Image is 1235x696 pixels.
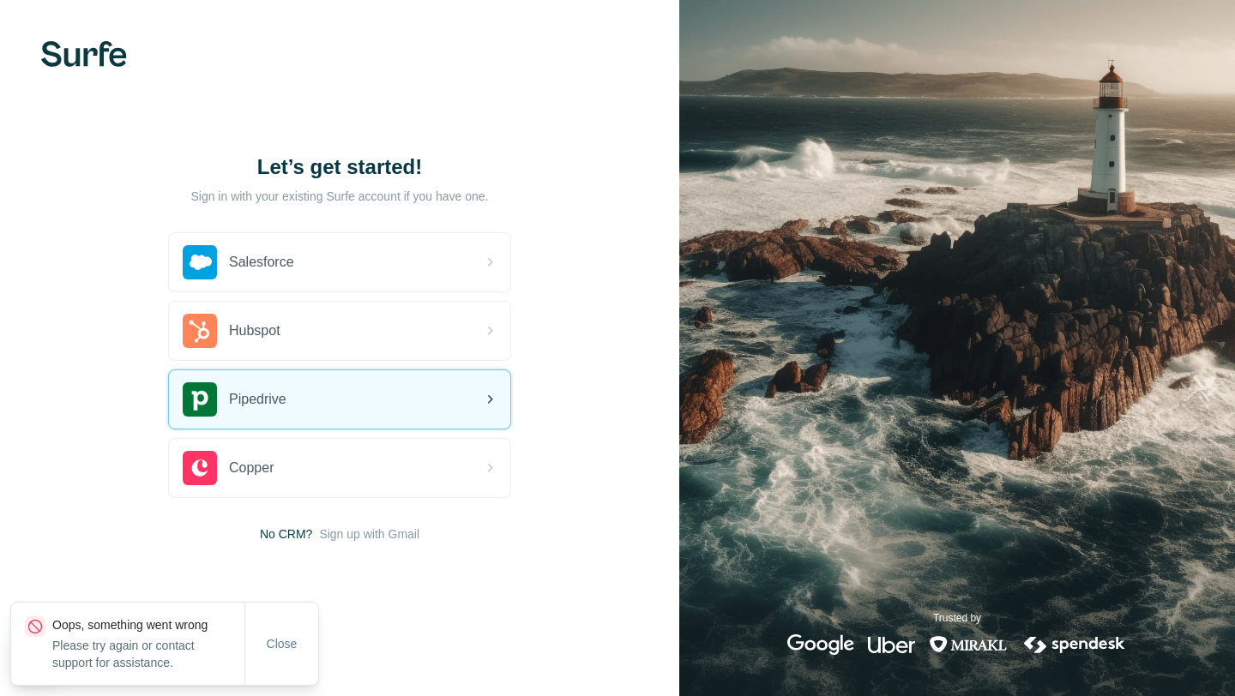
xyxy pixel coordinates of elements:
[267,635,298,652] span: Close
[787,634,854,655] img: google's logo
[255,628,310,659] button: Close
[183,451,217,485] img: copper's logo
[168,153,511,181] h1: Let’s get started!
[929,634,1008,655] img: mirakl's logo
[229,458,274,478] span: Copper
[229,389,286,410] span: Pipedrive
[183,314,217,348] img: hubspot's logo
[41,41,127,67] img: Surfe's logo
[868,634,915,655] img: uber's logo
[319,525,419,543] button: Sign up with Gmail
[1021,634,1128,655] img: spendesk's logo
[260,525,312,543] span: No CRM?
[190,188,488,205] p: Sign in with your existing Surfe account if you have one.
[52,616,244,633] p: Oops, something went wrong
[933,610,981,626] p: Trusted by
[229,252,294,273] span: Salesforce
[229,321,280,341] span: Hubspot
[52,637,244,671] p: Please try again or contact support for assistance.
[183,382,217,417] img: pipedrive's logo
[183,245,217,279] img: salesforce's logo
